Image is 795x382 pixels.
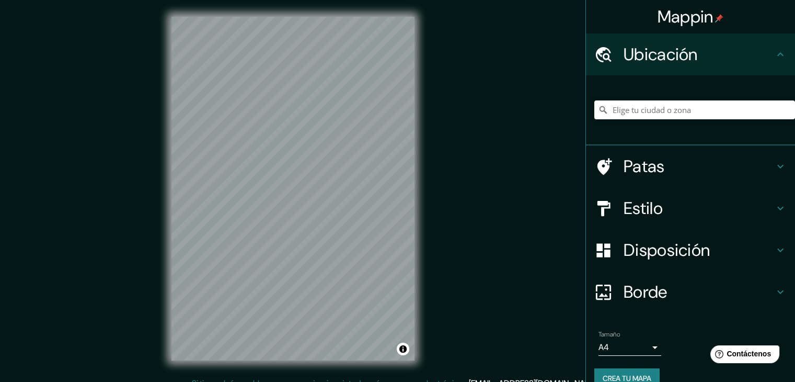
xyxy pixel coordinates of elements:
font: Ubicación [624,43,698,65]
div: A4 [598,339,661,356]
canvas: Mapa [171,17,414,361]
font: Patas [624,155,665,177]
div: Patas [586,145,795,187]
font: Tamaño [598,330,620,339]
div: Estilo [586,187,795,229]
div: Disposición [586,229,795,271]
font: Estilo [624,197,663,219]
button: Activar o desactivar atribución [397,343,409,355]
font: Mappin [658,6,713,28]
div: Ubicación [586,33,795,75]
font: Disposición [624,239,710,261]
input: Elige tu ciudad o zona [594,100,795,119]
iframe: Lanzador de widgets de ayuda [702,341,784,370]
div: Borde [586,271,795,313]
img: pin-icon.png [715,14,723,23]
font: Borde [624,281,667,303]
font: A4 [598,342,609,353]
